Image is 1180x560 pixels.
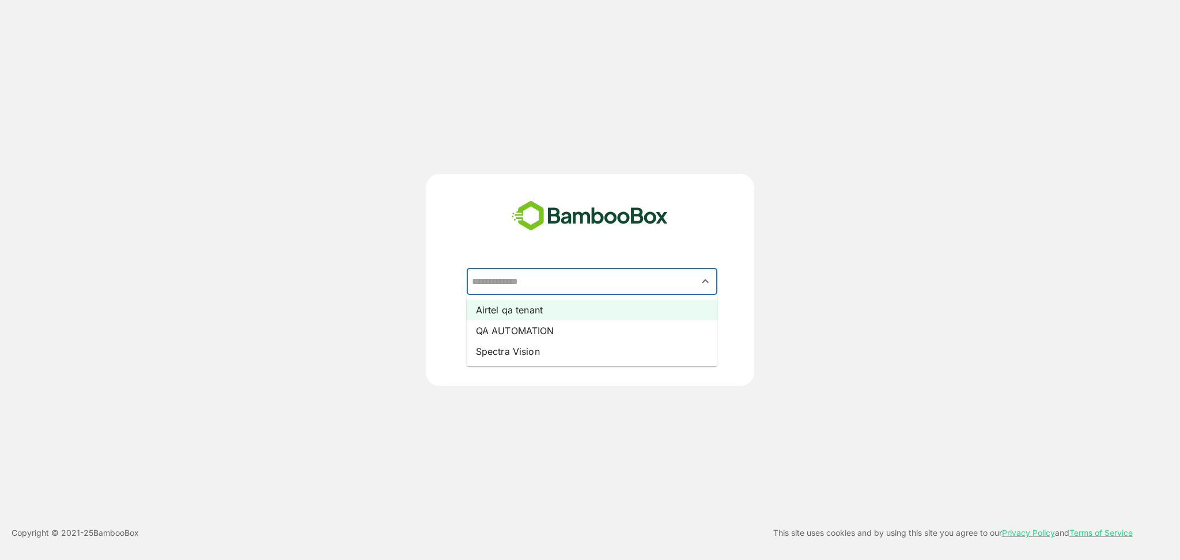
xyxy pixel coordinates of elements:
button: Close [698,274,713,289]
p: This site uses cookies and by using this site you agree to our and [773,526,1133,540]
img: bamboobox [505,197,674,235]
li: Airtel qa tenant [467,300,717,320]
li: Spectra Vision [467,341,717,362]
a: Terms of Service [1069,528,1133,538]
li: QA AUTOMATION [467,320,717,341]
a: Privacy Policy [1002,528,1055,538]
p: Copyright © 2021- 25 BambooBox [12,526,139,540]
